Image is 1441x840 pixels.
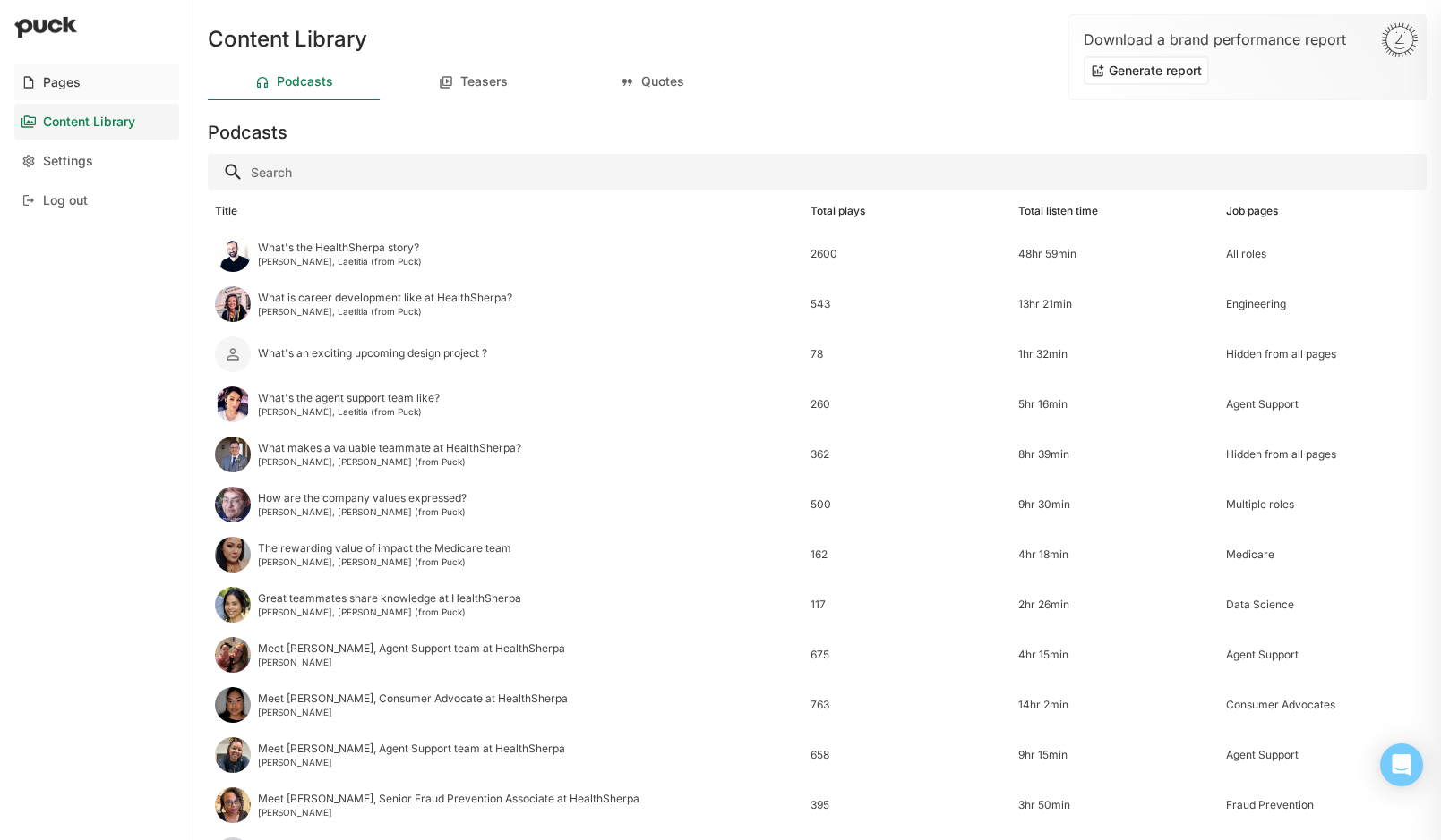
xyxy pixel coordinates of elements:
div: Fraud Prevention [1226,799,1420,811]
div: [PERSON_NAME], Laetitia (from Puck) [258,256,422,267]
div: 9hr 30min [1018,498,1212,511]
div: Quotes [641,74,684,89]
div: Download a brand performance report [1084,30,1411,49]
div: Total plays [811,205,865,217]
div: Engineering [1226,298,1420,310]
div: [PERSON_NAME] [258,757,565,768]
button: Generate report [1084,56,1209,85]
div: 2hr 26min [1018,598,1212,611]
div: [PERSON_NAME] [258,707,568,717]
div: Agent Support [1226,649,1420,661]
div: 13hr 21min [1018,298,1212,310]
div: Log out [43,193,88,208]
div: 658 [811,749,1004,761]
a: Content Library [14,104,179,140]
div: 395 [811,799,1004,811]
div: Meet [PERSON_NAME], Senior Fraud Prevention Associate at HealthSherpa [258,793,639,805]
div: What's the agent support team like? [258,392,440,404]
div: Podcasts [277,74,333,89]
div: Great teammates share knowledge at HealthSherpa [258,592,521,605]
div: All roles [1226,248,1420,260]
div: Teasers [460,74,508,89]
div: The rewarding value of impact the Medicare team [258,542,511,555]
div: [PERSON_NAME], [PERSON_NAME] (from Puck) [258,506,467,517]
div: Agent Support [1226,398,1420,411]
div: Medicare [1226,548,1420,561]
div: Pages [43,75,81,90]
div: What's the HealthSherpa story? [258,242,422,254]
div: 362 [811,448,1004,461]
a: Settings [14,143,179,179]
div: Meet [PERSON_NAME], Agent Support team at HealthSherpa [258,642,565,655]
div: How are the company values expressed? [258,492,467,505]
input: Search [208,154,1427,190]
h3: Podcasts [208,122,287,143]
div: Agent Support [1226,749,1420,761]
div: What is career development like at HealthSherpa? [258,292,512,304]
div: [PERSON_NAME] [258,657,565,667]
div: Data Science [1226,598,1420,611]
img: Sun-D3Rjj4Si.svg [1381,22,1419,58]
div: 260 [811,398,1004,411]
a: Pages [14,64,179,100]
div: Total listen time [1018,205,1098,217]
div: [PERSON_NAME], Laetitia (from Puck) [258,406,440,417]
div: Title [215,205,237,217]
div: Content Library [43,115,135,130]
div: Hidden from all pages [1226,448,1420,461]
div: 117 [811,598,1004,611]
div: [PERSON_NAME], Laetitia (from Puck) [258,306,512,317]
div: Meet [PERSON_NAME], Agent Support team at HealthSherpa [258,742,565,755]
div: Consumer Advocates [1226,699,1420,711]
div: Settings [43,154,93,169]
div: 763 [811,699,1004,711]
div: Meet [PERSON_NAME], Consumer Advocate at HealthSherpa [258,692,568,705]
div: 4hr 18min [1018,548,1212,561]
div: 8hr 39min [1018,448,1212,461]
div: Hidden from all pages [1226,348,1420,361]
div: 2600 [811,248,1004,260]
div: 48hr 59min [1018,248,1212,260]
div: [PERSON_NAME], [PERSON_NAME] (from Puck) [258,456,521,467]
div: [PERSON_NAME], [PERSON_NAME] (from Puck) [258,607,521,617]
div: [PERSON_NAME] [258,807,639,818]
div: 4hr 15min [1018,649,1212,661]
div: 162 [811,548,1004,561]
div: Job pages [1226,205,1278,217]
div: 5hr 16min [1018,398,1212,411]
div: [PERSON_NAME], [PERSON_NAME] (from Puck) [258,556,511,567]
div: 78 [811,348,1004,361]
div: What makes a valuable teammate at HealthSherpa? [258,442,521,454]
div: 1hr 32min [1018,348,1212,361]
div: Multiple roles [1226,498,1420,511]
div: 14hr 2min [1018,699,1212,711]
div: 543 [811,298,1004,310]
div: 675 [811,649,1004,661]
div: 3hr 50min [1018,799,1212,811]
div: What's an exciting upcoming design project ? [258,347,487,360]
h1: Content Library [208,29,367,50]
div: 500 [811,498,1004,511]
div: 9hr 15min [1018,749,1212,761]
div: Open Intercom Messenger [1380,743,1423,786]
